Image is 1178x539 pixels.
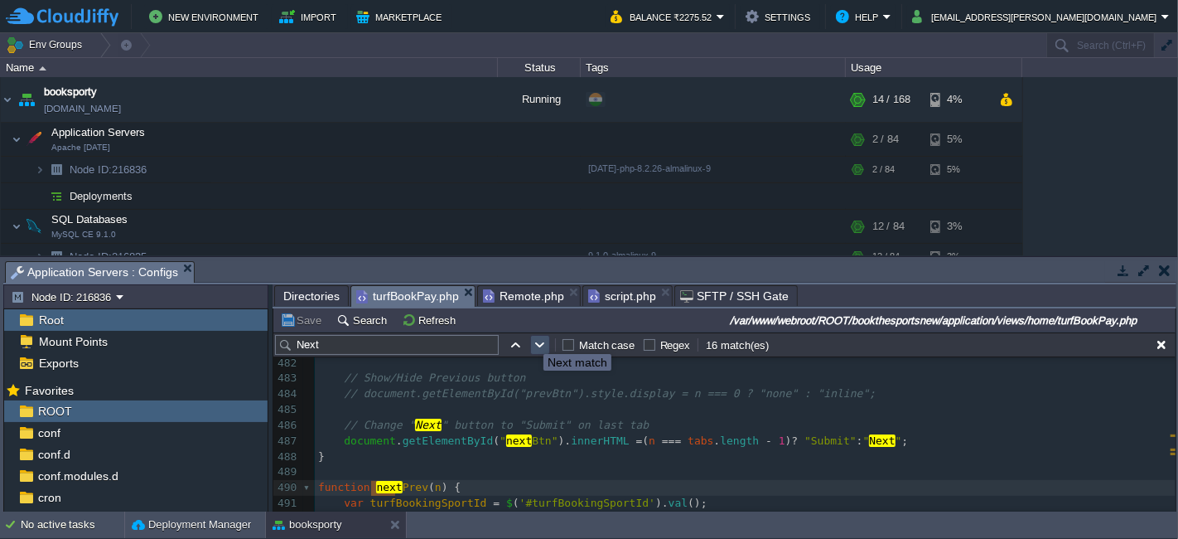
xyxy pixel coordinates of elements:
span: SQL Databases [50,212,130,226]
span: ; [902,435,909,447]
span: MySQL CE 9.1.0 [51,230,116,240]
button: Save [280,313,326,328]
span: Application Servers : Configs [11,262,178,283]
label: Match case [579,339,635,352]
span: Favorites [22,383,76,398]
span: Node ID: [70,163,112,176]
img: AMDAwAAAACH5BAEAAAAALAAAAAABAAEAAAICRAEAOw== [35,157,45,182]
span: Apache [DATE] [51,143,110,153]
span: " [896,435,902,447]
button: Search [336,313,392,328]
a: ROOT [35,404,75,419]
img: AMDAwAAAACH5BAEAAAAALAAAAAABAAEAAAICRAEAOw== [22,210,46,243]
a: [DOMAIN_NAME] [44,100,121,117]
button: Settings [746,7,815,27]
a: Deployments [68,189,135,203]
span: script.php [588,286,656,306]
a: Exports [36,356,81,371]
a: Mount Points [36,334,110,349]
span: Remote.php [483,286,564,306]
span: Application Servers [50,125,147,139]
div: 482 [273,356,300,371]
div: 488 [273,449,300,465]
span: 1 [779,435,785,447]
span: cron [35,490,64,505]
span: : [857,435,863,447]
button: booksporty [273,517,342,533]
div: 487 [273,434,300,449]
div: 5% [930,157,984,182]
span: ). [558,435,572,447]
span: conf [35,425,63,440]
span: var [344,497,363,509]
button: [EMAIL_ADDRESS][PERSON_NAME][DOMAIN_NAME] [912,7,1161,27]
span: // document.getElementById("prevBtn").style.display = n === 0 ? "none" : "inline"; [344,387,876,400]
button: Marketplace [356,7,447,27]
span: 216836 [68,163,149,177]
button: New Environment [149,7,263,27]
span: . [396,435,403,447]
span: ( [642,435,649,447]
a: SQL DatabasesMySQL CE 9.1.0 [50,213,130,226]
span: length [720,435,759,447]
span: ( [428,481,435,493]
a: booksporty [44,84,97,100]
span: ( [513,497,519,509]
span: getElementById [403,435,494,447]
img: AMDAwAAAACH5BAEAAAAALAAAAAABAAEAAAICRAEAOw== [12,123,22,156]
span: turfBookingSportId [370,497,487,509]
div: Running [498,77,581,122]
span: - [765,435,772,447]
span: "Submit" [804,435,857,447]
img: AMDAwAAAACH5BAEAAAAALAAAAAABAAEAAAICRAEAOw== [15,77,38,122]
span: 9.1.0-almalinux-9 [588,250,656,260]
div: 5% [930,123,984,156]
span: ( [493,435,500,447]
span: ? [791,435,798,447]
div: 4% [930,77,984,122]
span: innerHTML [571,435,629,447]
div: 483 [273,371,300,386]
img: AMDAwAAAACH5BAEAAAAALAAAAAABAAEAAAICRAEAOw== [45,244,68,269]
button: Env Groups [6,33,88,56]
span: turfBookPay.php [356,286,459,307]
label: Regex [660,339,691,352]
div: 2 / 84 [872,123,899,156]
span: (); [688,497,707,509]
img: AMDAwAAAACH5BAEAAAAALAAAAAABAAEAAAICRAEAOw== [35,183,45,209]
button: Help [836,7,883,27]
img: AMDAwAAAACH5BAEAAAAALAAAAAABAAEAAAICRAEAOw== [35,244,45,269]
span: Prev [403,481,428,493]
div: Usage [847,58,1021,77]
div: 484 [273,386,300,402]
a: conf.modules.d [35,469,121,483]
div: 12 / 84 [872,244,900,269]
span: === [662,435,681,447]
img: CloudJiffy [6,7,118,27]
img: AMDAwAAAACH5BAEAAAAALAAAAAABAAEAAAICRAEAOw== [39,66,46,70]
span: n [649,435,655,447]
span: " [863,435,870,447]
a: Node ID:216836 [68,163,149,177]
div: No active tasks [21,512,124,538]
a: Root [36,313,66,328]
span: next [376,481,402,493]
span: ) [785,435,792,447]
img: AMDAwAAAACH5BAEAAAAALAAAAAABAAEAAAICRAEAOw== [45,157,68,182]
div: 490 [273,480,300,496]
span: " [500,435,506,447]
span: 216835 [68,250,149,264]
span: document [344,435,396,447]
span: // Change " [344,419,415,431]
span: } [318,450,325,463]
span: conf.d [35,447,73,462]
span: next [506,435,532,447]
span: tabs [688,435,713,447]
div: Name [2,58,497,77]
div: 492 [273,512,300,527]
